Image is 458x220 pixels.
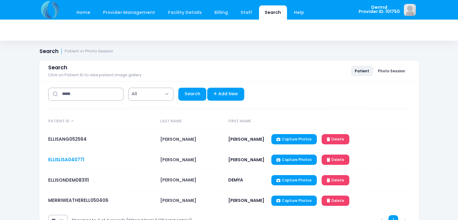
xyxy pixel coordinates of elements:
[162,5,207,20] a: Facility Details
[71,5,96,20] a: Home
[288,5,310,20] a: Help
[160,197,196,203] span: [PERSON_NAME]
[228,177,243,183] span: DEMYA
[374,66,409,76] a: Photo Session
[322,196,349,206] a: Delete
[132,91,137,97] span: All
[178,88,206,101] a: Search
[65,49,113,54] small: Patient or Photo Session
[48,73,142,77] span: Click on Patient ID to view patient image gallery
[228,136,264,142] span: [PERSON_NAME]
[225,114,268,129] th: First Name: activate to sort column ascending
[271,134,317,144] a: Capture Photos
[160,136,196,142] span: [PERSON_NAME]
[39,48,114,55] h1: Search
[48,64,67,71] span: Search
[48,156,84,163] a: ELLISLISA040771
[128,88,173,101] span: All
[271,175,317,185] a: Capture Photos
[271,196,317,206] a: Capture Photos
[322,175,349,185] a: Delete
[48,197,108,203] a: MERRIWEATHERELL050406
[228,157,264,163] span: [PERSON_NAME]
[208,5,234,20] a: Billing
[207,88,244,101] a: Add New
[160,177,196,183] span: [PERSON_NAME]
[322,155,349,165] a: Delete
[97,5,161,20] a: Provider Management
[259,5,287,20] a: Search
[359,5,400,14] span: Dermd Provider ID: 101750
[235,5,258,20] a: Staff
[271,155,317,165] a: Capture Photos
[322,134,349,144] a: Delete
[48,177,89,183] a: ELLISONDEM083111
[48,114,157,129] th: Patient ID: activate to sort column descending
[351,66,373,76] a: Patient
[404,4,416,16] img: image
[228,197,264,203] span: [PERSON_NAME]
[48,136,87,142] a: ELLISANG052564
[160,157,196,163] span: [PERSON_NAME]
[157,114,225,129] th: Last Name: activate to sort column ascending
